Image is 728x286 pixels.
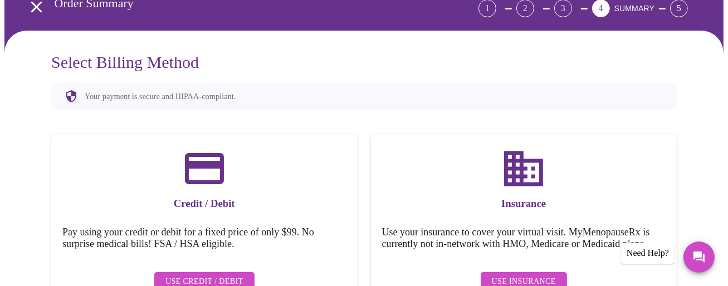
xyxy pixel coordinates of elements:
h3: Credit / Debit [62,198,346,210]
div: Need Help? [621,243,675,264]
h3: Select Billing Method [51,53,677,72]
p: Your payment is secure and HIPAA-compliant. [85,92,236,101]
h5: Pay using your credit or debit for a fixed price of only $99. No surprise medical bills! FSA / HS... [62,226,346,250]
button: Messages [683,241,715,273]
h3: Insurance [382,198,666,210]
span: SUMMARY [614,4,654,13]
h5: Use your insurance to cover your virtual visit. MyMenopauseRx is currently not in-network with HM... [382,226,666,250]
